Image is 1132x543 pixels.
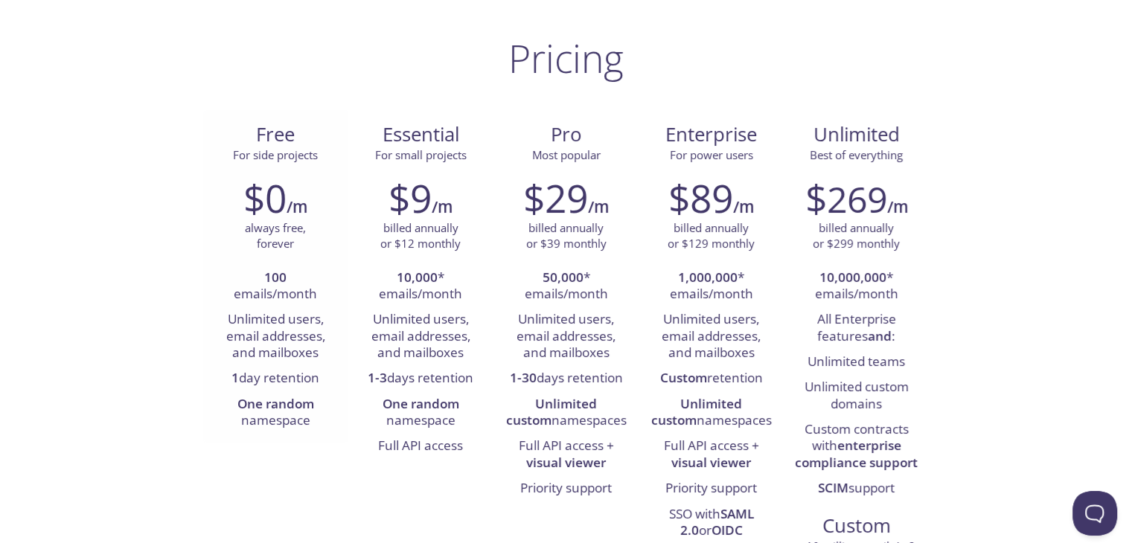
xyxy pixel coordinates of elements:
[650,392,773,434] li: namespaces
[543,269,583,286] strong: 50,000
[505,122,627,147] span: Pro
[264,269,287,286] strong: 100
[245,220,306,252] p: always free, forever
[660,369,707,386] strong: Custom
[231,369,239,386] strong: 1
[795,476,918,501] li: support
[733,194,754,219] h6: /m
[650,307,773,366] li: Unlimited users, email addresses, and mailboxes
[795,307,918,350] li: All Enterprise features :
[505,307,627,366] li: Unlimited users, email addresses, and mailboxes
[678,269,738,286] strong: 1,000,000
[670,147,753,162] span: For power users
[526,220,607,252] p: billed annually or $39 monthly
[813,220,900,252] p: billed annually or $299 monthly
[506,395,598,428] strong: Unlimited custom
[651,395,743,428] strong: Unlimited custom
[505,392,627,434] li: namespaces
[237,395,314,412] strong: One random
[868,327,892,344] strong: and
[214,307,337,366] li: Unlimited users, email addresses, and mailboxes
[668,220,755,252] p: billed annually or $129 monthly
[668,176,733,220] h2: $89
[712,521,743,539] strong: OIDC
[805,176,887,220] h2: $
[505,366,627,391] li: days retention
[359,392,482,434] li: namespace
[795,266,918,308] li: * emails/month
[795,437,918,470] strong: enterprise compliance support
[368,369,387,386] strong: 1-3
[214,266,337,308] li: emails/month
[215,122,336,147] span: Free
[233,147,318,162] span: For side projects
[795,417,918,476] li: Custom contracts with
[650,266,773,308] li: * emails/month
[680,505,754,539] strong: SAML 2.0
[526,454,606,471] strong: visual viewer
[650,122,772,147] span: Enterprise
[287,194,307,219] h6: /m
[1072,491,1117,536] iframe: Help Scout Beacon - Open
[650,476,773,501] li: Priority support
[650,366,773,391] li: retention
[359,434,482,459] li: Full API access
[819,269,886,286] strong: 10,000,000
[671,454,751,471] strong: visual viewer
[810,147,903,162] span: Best of everything
[359,307,482,366] li: Unlimited users, email addresses, and mailboxes
[397,269,438,286] strong: 10,000
[375,147,467,162] span: For small projects
[796,513,917,539] span: Custom
[360,122,482,147] span: Essential
[214,366,337,391] li: day retention
[795,375,918,417] li: Unlimited custom domains
[827,175,887,223] span: 269
[887,194,908,219] h6: /m
[214,392,337,434] li: namespace
[505,476,627,501] li: Priority support
[510,369,537,386] strong: 1-30
[813,121,900,147] span: Unlimited
[432,194,453,219] h6: /m
[505,266,627,308] li: * emails/month
[380,220,461,252] p: billed annually or $12 monthly
[795,350,918,375] li: Unlimited teams
[243,176,287,220] h2: $0
[523,176,588,220] h2: $29
[588,194,609,219] h6: /m
[650,434,773,476] li: Full API access +
[508,36,624,80] h1: Pricing
[388,176,432,220] h2: $9
[532,147,601,162] span: Most popular
[359,366,482,391] li: days retention
[359,266,482,308] li: * emails/month
[818,479,848,496] strong: SCIM
[383,395,459,412] strong: One random
[505,434,627,476] li: Full API access +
